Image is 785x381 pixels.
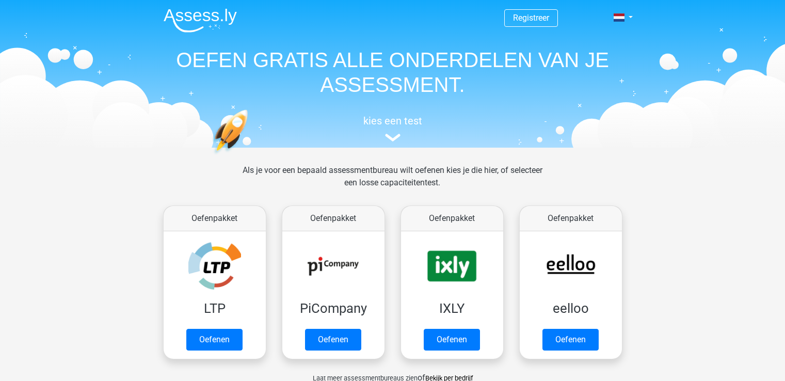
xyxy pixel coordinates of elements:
a: kies een test [155,115,630,142]
img: Assessly [164,8,237,33]
a: Oefenen [424,329,480,351]
a: Oefenen [542,329,599,351]
div: Als je voor een bepaald assessmentbureau wilt oefenen kies je die hier, of selecteer een losse ca... [234,164,551,201]
img: assessment [385,134,400,141]
img: oefenen [212,109,288,203]
a: Registreer [513,13,549,23]
h1: OEFEN GRATIS ALLE ONDERDELEN VAN JE ASSESSMENT. [155,47,630,97]
a: Oefenen [305,329,361,351]
h5: kies een test [155,115,630,127]
a: Oefenen [186,329,243,351]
